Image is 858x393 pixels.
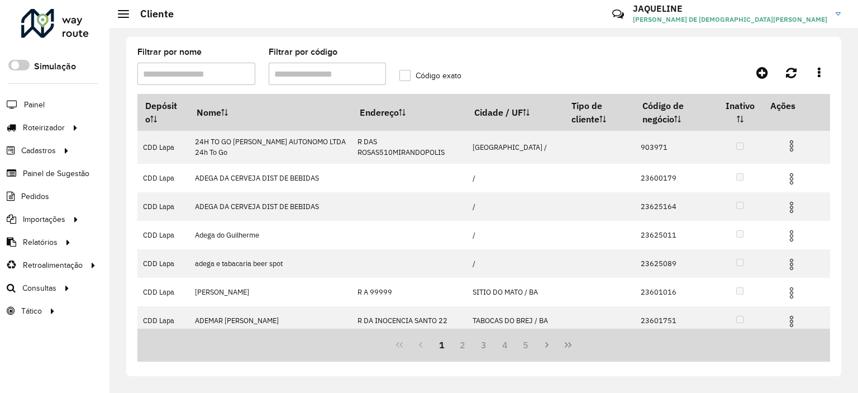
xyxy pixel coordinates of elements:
td: CDD Lapa [137,131,189,164]
td: 23625089 [635,249,717,278]
button: 5 [516,334,537,356]
th: Depósito [137,94,189,131]
td: [GEOGRAPHIC_DATA] / [467,131,564,164]
label: Código exato [399,70,461,82]
span: Relatórios [23,236,58,248]
td: [PERSON_NAME] [189,278,352,306]
td: 23601751 [635,306,717,335]
th: Tipo de cliente [564,94,635,131]
button: 3 [473,334,494,356]
td: CDD Lapa [137,306,189,335]
span: Importações [23,214,65,225]
td: R DA INOCENCIA SANTO 22 [352,306,467,335]
button: 1 [431,334,452,356]
span: Painel [24,99,45,111]
h2: Cliente [129,8,174,20]
td: adega e tabacaria beer spot [189,249,352,278]
td: 23601016 [635,278,717,306]
td: ADEMAR [PERSON_NAME] [189,306,352,335]
a: Contato Rápido [606,2,630,26]
td: CDD Lapa [137,192,189,221]
td: 23625011 [635,221,717,249]
td: CDD Lapa [137,164,189,192]
td: CDD Lapa [137,249,189,278]
td: CDD Lapa [137,221,189,249]
button: Next Page [536,334,557,356]
span: Pedidos [21,191,49,202]
span: Tático [21,305,42,317]
td: SITIO DO MATO / BA [467,278,564,306]
td: 23600179 [635,164,717,192]
label: Filtrar por nome [137,45,202,59]
span: Painel de Sugestão [23,168,89,179]
th: Endereço [352,94,467,131]
h3: JAQUELINE [633,3,827,14]
span: Cadastros [21,145,56,157]
button: 4 [494,334,516,356]
th: Inativo [717,94,762,131]
td: / [467,249,564,278]
label: Filtrar por código [269,45,337,59]
td: TABOCAS DO BREJ / BA [467,306,564,335]
td: ADEGA DA CERVEJA DIST DE BEBIDAS [189,192,352,221]
td: 24H TO GO [PERSON_NAME] AUTONOMO LTDA 24h To Go [189,131,352,164]
th: Ações [762,94,830,117]
td: 23625164 [635,192,717,221]
label: Simulação [34,60,76,73]
button: Last Page [557,334,579,356]
td: / [467,192,564,221]
span: Retroalimentação [23,259,83,271]
td: / [467,164,564,192]
th: Código de negócio [635,94,717,131]
td: CDD Lapa [137,278,189,306]
td: ADEGA DA CERVEJA DIST DE BEBIDAS [189,164,352,192]
td: R DAS ROSAS510MIRANDOPOLIS [352,131,467,164]
th: Cidade / UF [467,94,564,131]
span: [PERSON_NAME] DE [DEMOGRAPHIC_DATA][PERSON_NAME] [633,15,827,25]
td: / [467,221,564,249]
span: Consultas [22,282,56,294]
td: 903971 [635,131,717,164]
button: 2 [452,334,473,356]
th: Nome [189,94,352,131]
td: R A 99999 [352,278,467,306]
td: Adega do Guilherme [189,221,352,249]
span: Roteirizador [23,122,65,134]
